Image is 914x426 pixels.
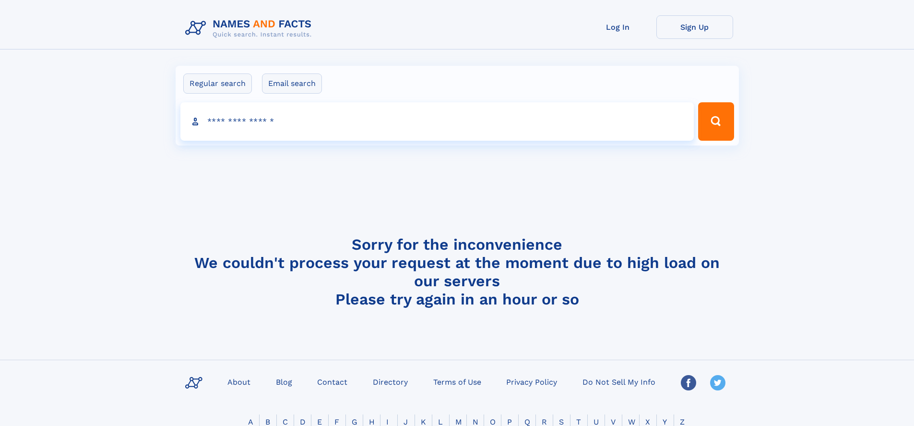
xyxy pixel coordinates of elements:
a: Terms of Use [429,375,485,389]
img: Logo Names and Facts [181,15,320,41]
a: Log In [580,15,656,39]
label: Regular search [183,73,252,94]
h4: Sorry for the inconvenience We couldn't process your request at the moment due to high load on ou... [181,235,733,308]
a: Do Not Sell My Info [579,375,659,389]
a: Privacy Policy [502,375,561,389]
a: Blog [272,375,296,389]
input: search input [180,102,694,141]
a: Directory [369,375,412,389]
label: Email search [262,73,322,94]
img: Twitter [710,375,725,390]
a: About [224,375,254,389]
a: Contact [313,375,351,389]
button: Search Button [698,102,734,141]
a: Sign Up [656,15,733,39]
img: Facebook [681,375,696,390]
